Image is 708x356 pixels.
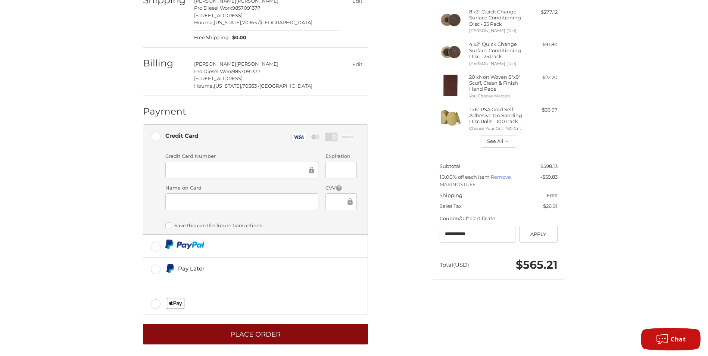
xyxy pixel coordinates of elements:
span: 70363 / [242,83,259,89]
h4: 8 x 3" Quick Change Surface Conditioning Disc - 25 Pack [469,9,526,27]
span: Total (USD) [440,261,469,268]
span: [US_STATE], [214,19,242,25]
span: Free Shipping [194,34,229,41]
label: Credit Card Number [165,153,318,160]
iframe: PayPal Message 1 [165,276,317,283]
span: $565.21 [516,258,558,272]
span: 70363 / [242,19,259,25]
span: [STREET_ADDRESS] [194,12,243,18]
span: 9857091377 [232,5,261,11]
span: Pro Diesel Worx [194,5,232,11]
button: Place Order [143,324,368,344]
span: $0.00 [229,34,247,41]
iframe: Secure Credit Card Frame - Expiration Date [331,166,351,174]
span: Houma, [194,19,214,25]
iframe: Secure Credit Card Frame - Cardholder Name [171,197,313,206]
span: Houma, [194,83,214,89]
label: Save this card for future transactions [165,222,357,228]
button: Edit [346,59,368,69]
li: Choose Your Grit #80 Grit [469,125,526,132]
span: [GEOGRAPHIC_DATA] [259,83,312,89]
span: Chat [671,335,686,343]
input: Gift Certificate or Coupon Code [440,226,516,243]
span: [GEOGRAPHIC_DATA] [259,19,312,25]
li: You Choose Maroon [469,93,526,99]
img: PayPal icon [165,240,205,249]
iframe: Secure Credit Card Frame - CVV [331,197,346,206]
h4: 4 x 2" Quick Change Surface Conditioning Disc - 25 Pack [469,41,526,59]
span: [PERSON_NAME] [236,61,278,67]
span: Pro Diesel Worx [194,68,232,74]
img: Applepay icon [167,298,184,309]
span: [STREET_ADDRESS] [194,75,243,81]
img: Pay Later icon [165,264,175,273]
div: Pay Later [178,262,316,275]
span: 9857091377 [232,68,261,74]
div: $277.12 [528,9,558,16]
div: $22.20 [528,74,558,81]
label: CVV [325,184,356,192]
button: Apply [519,226,558,243]
button: See All [481,135,516,148]
h4: 20 x Non Woven 6"x9" Scuff, Clean & Finish Hand Pads [469,74,526,92]
span: Subtotal [440,163,461,169]
h2: Billing [143,57,187,69]
span: 10.00% off each item [440,174,491,180]
span: [PERSON_NAME] [194,61,236,67]
li: [PERSON_NAME] (Tan) [469,60,526,67]
iframe: Secure Credit Card Frame - Credit Card Number [171,166,308,174]
span: MAKINGSTUFF [440,181,558,188]
span: $598.13 [540,163,558,169]
div: Coupon/Gift Certificate [440,215,558,222]
li: [PERSON_NAME] (Tan) [469,28,526,34]
a: Remove [491,174,511,180]
div: Credit Card [165,129,198,142]
button: Chat [641,328,701,350]
label: Name on Card [165,184,318,192]
label: Expiration [325,153,356,160]
span: Sales Tax [440,203,462,209]
h2: Payment [143,106,187,117]
span: Free [547,192,558,198]
h4: 1 x 6" PSA Gold Self Adhesive DA Sanding Disc Rolls - 100 Pack [469,106,526,125]
span: $26.91 [543,203,558,209]
span: Shipping [440,192,462,198]
span: [US_STATE], [214,83,242,89]
span: -$59.83 [540,174,558,180]
div: $91.80 [528,41,558,49]
div: $36.97 [528,106,558,114]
